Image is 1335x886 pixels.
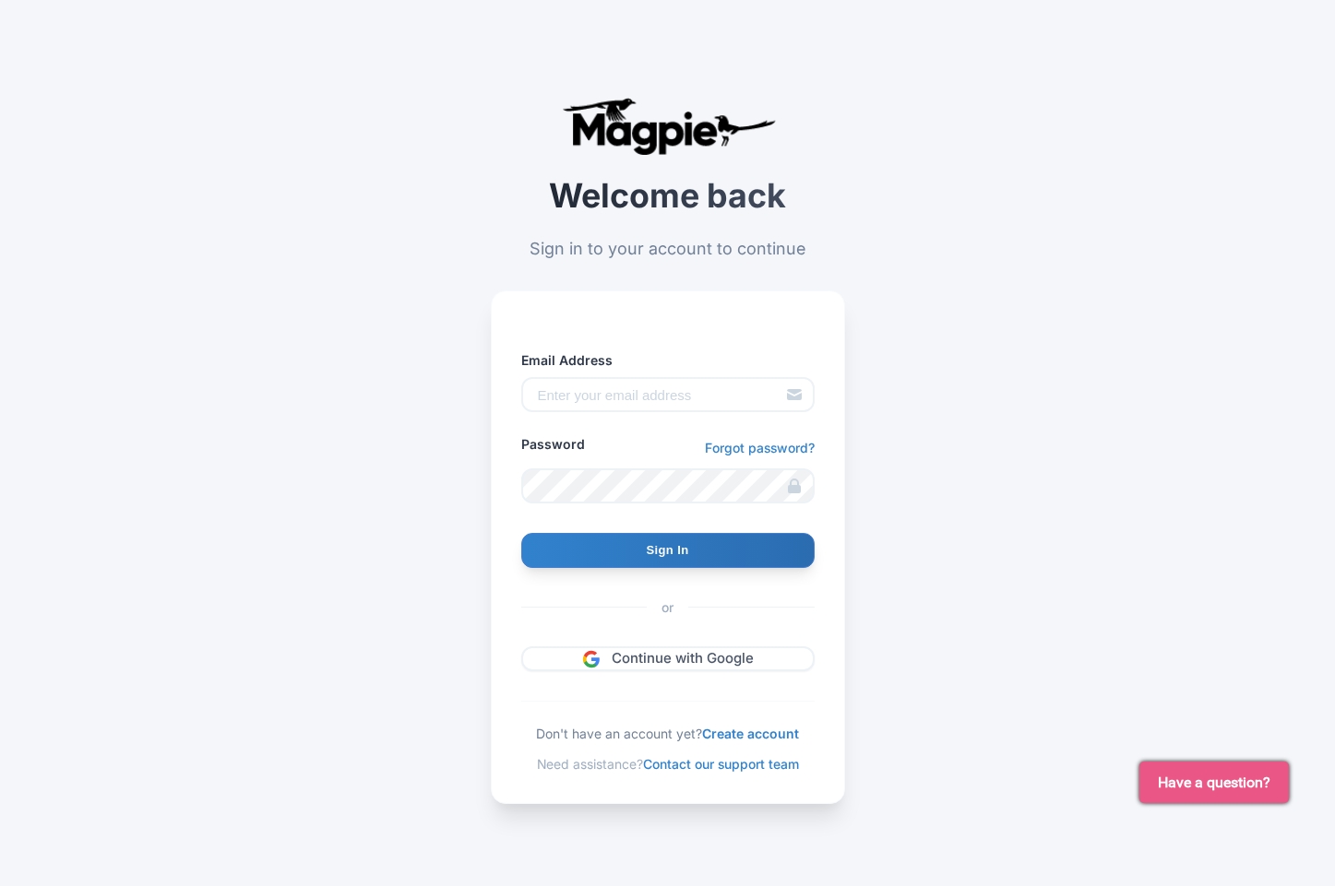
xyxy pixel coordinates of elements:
[491,236,845,261] p: Sign in to your account to continue
[1139,762,1289,803] button: Have a question?
[521,646,815,671] a: Continue with Google
[491,178,845,215] h2: Welcome back
[521,533,815,568] input: Sign In
[699,726,792,741] a: Create account
[521,350,815,370] label: Email Address
[709,438,815,457] a: Forgot password?
[647,597,688,617] span: or
[521,434,579,454] label: Password
[643,756,794,772] a: Contact our support team
[1158,772,1270,794] span: Have a question?
[521,724,815,743] div: Don't have an account yet?
[521,377,815,412] input: Enter your email address
[557,97,779,156] img: logo-ab69f6fb50320c5b225c76a69d11143b.png
[521,754,815,774] div: Need assistance?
